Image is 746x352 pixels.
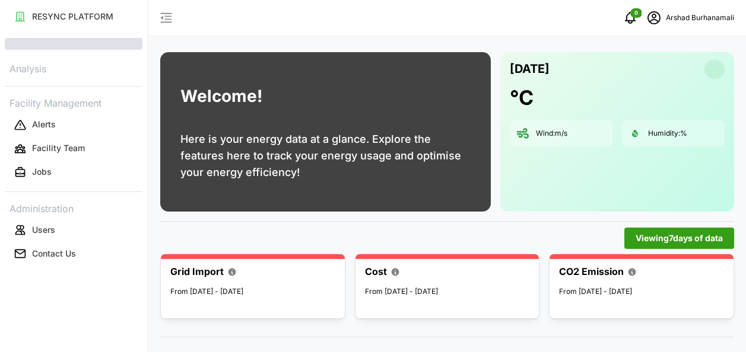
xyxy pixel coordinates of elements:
[618,6,642,30] button: notifications
[5,6,142,27] button: RESYNC PLATFORM
[648,129,687,139] p: Humidity: %
[536,129,567,139] p: Wind: m/s
[5,243,142,264] button: Contact Us
[5,242,142,265] a: Contact Us
[32,166,52,178] p: Jobs
[5,218,142,242] a: Users
[32,119,56,130] p: Alerts
[5,137,142,161] a: Facility Team
[180,84,262,109] h1: Welcome!
[5,113,142,137] a: Alerts
[624,228,734,249] button: Viewing7days of data
[5,94,142,111] p: Facility Management
[559,286,724,297] p: From [DATE] - [DATE]
[5,138,142,159] button: Facility Team
[5,199,142,216] p: Administration
[5,5,142,28] a: RESYNC PLATFORM
[634,9,638,17] span: 0
[32,11,113,23] p: RESYNC PLATFORM
[510,85,534,111] h1: °C
[32,248,76,260] p: Contact Us
[5,59,142,76] p: Analysis
[510,59,550,79] p: [DATE]
[170,286,335,297] p: From [DATE] - [DATE]
[5,114,142,136] button: Alerts
[642,6,666,30] button: schedule
[32,142,85,154] p: Facility Team
[170,264,224,279] p: Grid Import
[5,219,142,241] button: Users
[5,162,142,183] button: Jobs
[365,264,387,279] p: Cost
[32,224,55,236] p: Users
[636,228,723,248] span: Viewing 7 days of data
[365,286,530,297] p: From [DATE] - [DATE]
[666,12,734,24] p: Arshad Burhanamali
[559,264,624,279] p: CO2 Emission
[180,131,471,181] p: Here is your energy data at a glance. Explore the features here to track your energy usage and op...
[5,161,142,184] a: Jobs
